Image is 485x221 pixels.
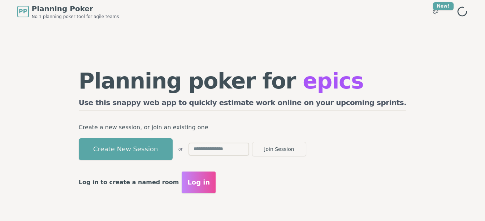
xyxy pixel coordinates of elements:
span: or [178,146,183,152]
p: Log in to create a named room [79,177,179,187]
span: epics [303,68,363,94]
a: PPPlanning PokerNo.1 planning poker tool for agile teams [17,4,119,19]
h2: Use this snappy web app to quickly estimate work online on your upcoming sprints. [79,97,407,111]
span: Log in [187,177,210,187]
p: Create a new session, or join an existing one [79,122,407,133]
button: Log in [182,172,216,193]
button: Create New Session [79,138,173,160]
span: Planning Poker [32,4,119,14]
span: PP [19,7,27,16]
button: New! [429,5,442,18]
button: Join Session [252,142,306,156]
h1: Planning poker for [79,70,407,92]
span: No.1 planning poker tool for agile teams [32,14,119,19]
div: New! [433,2,454,10]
